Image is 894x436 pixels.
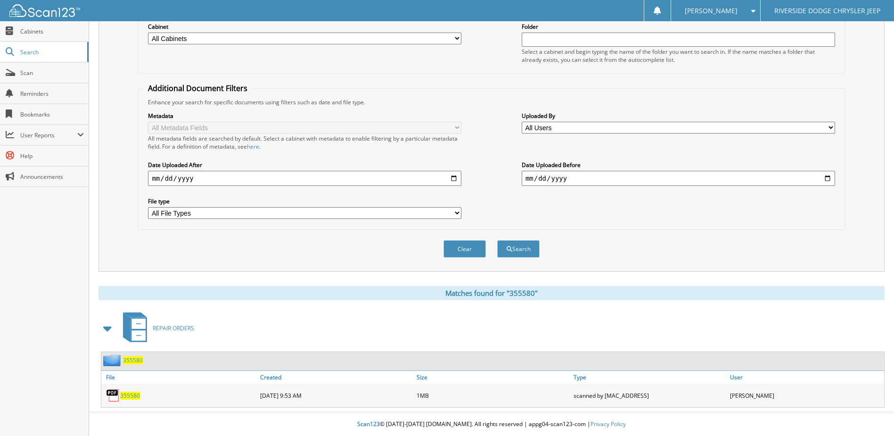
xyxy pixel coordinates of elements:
[522,112,835,120] label: Uploaded By
[106,388,120,402] img: PDF.png
[20,110,84,118] span: Bookmarks
[143,98,839,106] div: Enhance your search for specific documents using filters such as date and file type.
[20,131,77,139] span: User Reports
[522,23,835,31] label: Folder
[20,69,84,77] span: Scan
[258,371,414,384] a: Created
[148,197,461,205] label: File type
[571,386,728,405] div: scanned by [MAC_ADDRESS]
[143,83,252,93] legend: Additional Document Filters
[148,112,461,120] label: Metadata
[148,161,461,169] label: Date Uploaded After
[728,371,884,384] a: User
[685,8,738,14] span: [PERSON_NAME]
[258,386,414,405] div: [DATE] 9:53 AM
[728,386,884,405] div: [PERSON_NAME]
[89,413,894,436] div: © [DATE]-[DATE] [DOMAIN_NAME]. All rights reserved | appg04-scan123-com |
[247,143,259,151] a: here
[522,161,835,169] label: Date Uploaded Before
[414,386,571,405] div: 1MB
[148,171,461,186] input: start
[103,354,123,366] img: folder2.png
[20,152,84,160] span: Help
[148,23,461,31] label: Cabinet
[497,240,540,258] button: Search
[414,371,571,384] a: Size
[357,420,380,428] span: Scan123
[101,371,258,384] a: File
[571,371,728,384] a: Type
[774,8,880,14] span: RIVERSIDE DODGE CHRYSLER JEEP
[153,324,194,332] span: REPAIR ORDERS
[120,392,140,400] a: 355580
[591,420,626,428] a: Privacy Policy
[9,4,80,17] img: scan123-logo-white.svg
[20,48,82,56] span: Search
[117,310,194,347] a: REPAIR ORDERS
[847,391,894,436] iframe: Chat Widget
[522,48,835,64] div: Select a cabinet and begin typing the name of the folder you want to search in. If the name match...
[123,356,143,364] a: 355580
[443,240,486,258] button: Clear
[20,173,84,181] span: Announcements
[20,90,84,98] span: Reminders
[148,134,461,151] div: All metadata fields are searched by default. Select a cabinet with metadata to enable filtering b...
[20,27,84,35] span: Cabinets
[522,171,835,186] input: end
[98,286,885,300] div: Matches found for "355580"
